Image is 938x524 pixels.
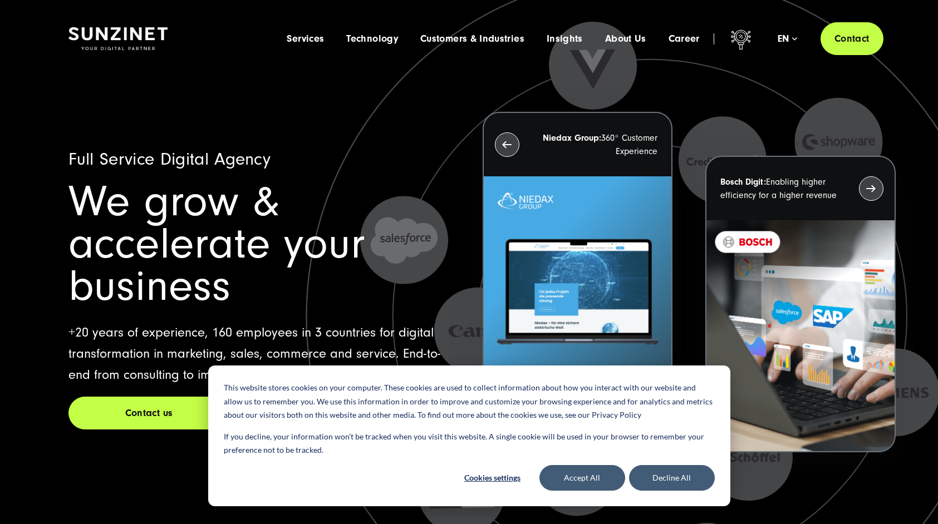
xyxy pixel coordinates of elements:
span: Full Service Digital Agency [68,149,271,169]
a: Contact [821,22,883,55]
a: Career [669,33,700,45]
a: Insights [547,33,583,45]
a: Customers & Industries [420,33,524,45]
a: Services [287,33,324,45]
p: Enabling higher efficiency for a higher revenue [720,175,838,202]
a: About Us [605,33,646,45]
img: recent-project_BOSCH_2024-03 [706,220,894,451]
div: Cookie banner [208,365,730,506]
p: +20 years of experience, 160 employees in 3 countries for digital transformation in marketing, sa... [68,322,456,385]
p: This website stores cookies on your computer. These cookies are used to collect information about... [224,381,715,422]
strong: Niedax Group: [543,133,601,143]
img: SUNZINET Full Service Digital Agentur [68,27,168,51]
div: en [778,33,797,45]
button: Decline All [629,465,715,491]
button: Cookies settings [450,465,536,491]
button: Bosch Digit:Enabling higher efficiency for a higher revenue recent-project_BOSCH_2024-03 [705,156,895,452]
a: Technology [346,33,398,45]
button: Accept All [539,465,625,491]
img: Letztes Projekt von Niedax. Ein Laptop auf dem die Niedax Website geöffnet ist, auf blauem Hinter... [484,176,671,407]
p: 360° Customer Experience [539,131,657,158]
button: Niedax Group:360° Customer Experience Letztes Projekt von Niedax. Ein Laptop auf dem die Niedax W... [483,112,672,408]
a: Contact us [68,397,230,429]
strong: Bosch Digit: [720,177,766,187]
h1: We grow & accelerate your business [68,181,456,308]
p: If you decline, your information won’t be tracked when you visit this website. A single cookie wi... [224,430,715,457]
